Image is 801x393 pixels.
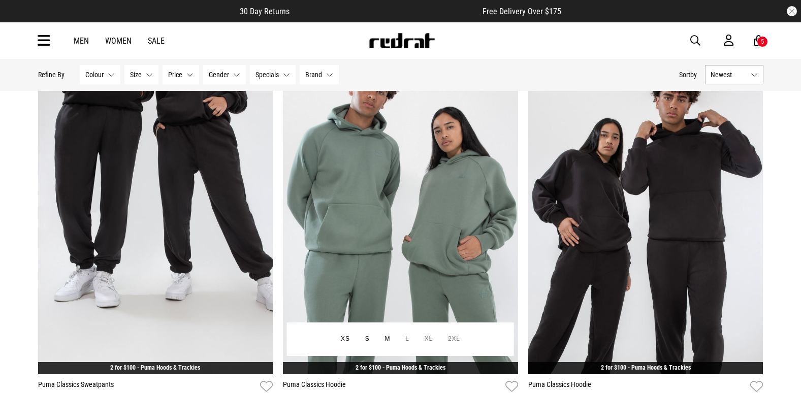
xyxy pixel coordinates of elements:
[333,330,358,348] button: XS
[356,364,445,371] a: 2 for $100 - Puma Hoods & Trackies
[377,330,398,348] button: M
[601,364,691,371] a: 2 for $100 - Puma Hoods & Trackies
[305,71,322,79] span: Brand
[358,330,377,348] button: S
[130,71,142,79] span: Size
[528,45,763,374] img: Puma Classics Hoodie in Black
[398,330,416,348] button: L
[283,45,518,374] img: Puma Classics Hoodie in Green
[250,65,296,84] button: Specials
[38,45,273,374] img: Puma Classics Sweatpants in Black
[483,7,561,16] span: Free Delivery Over $175
[417,330,440,348] button: XL
[255,71,279,79] span: Specials
[148,36,165,46] a: Sale
[163,65,199,84] button: Price
[85,71,104,79] span: Colour
[110,364,200,371] a: 2 for $100 - Puma Hoods & Trackies
[711,71,747,79] span: Newest
[209,71,229,79] span: Gender
[124,65,158,84] button: Size
[105,36,132,46] a: Women
[203,65,246,84] button: Gender
[168,71,182,79] span: Price
[761,38,764,45] div: 5
[310,6,462,16] iframe: Customer reviews powered by Trustpilot
[440,330,468,348] button: 2XL
[300,65,339,84] button: Brand
[38,71,65,79] p: Refine By
[679,69,697,81] button: Sortby
[690,71,697,79] span: by
[754,36,763,46] a: 5
[240,7,290,16] span: 30 Day Returns
[705,65,763,84] button: Newest
[368,33,435,48] img: Redrat logo
[80,65,120,84] button: Colour
[74,36,89,46] a: Men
